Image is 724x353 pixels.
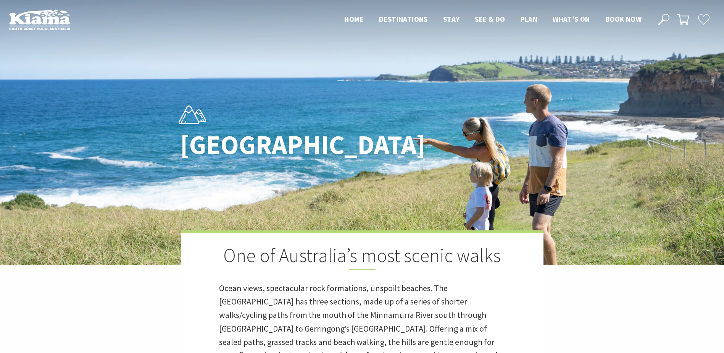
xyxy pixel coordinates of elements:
[337,13,649,26] nav: Main Menu
[475,15,505,24] span: See & Do
[443,15,460,24] span: Stay
[180,130,396,159] h1: [GEOGRAPHIC_DATA]
[521,15,538,24] span: Plan
[344,15,364,24] span: Home
[9,9,70,30] img: Kiama Logo
[219,244,505,270] h2: One of Australia’s most scenic walks
[605,15,642,24] span: Book now
[379,15,428,24] span: Destinations
[553,15,590,24] span: What’s On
